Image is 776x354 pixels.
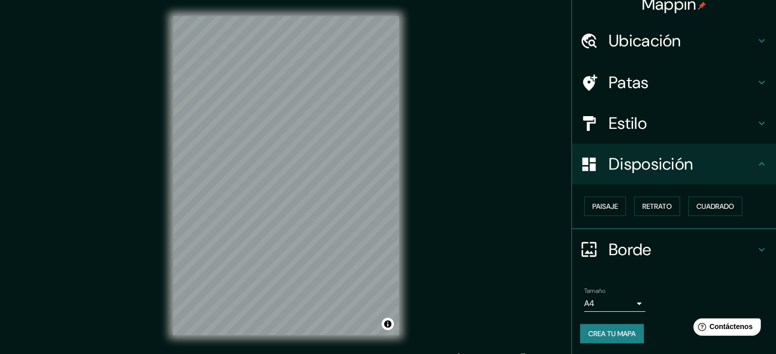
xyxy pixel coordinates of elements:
font: Ubicación [609,30,681,51]
div: A4 [584,295,645,312]
font: A4 [584,298,594,309]
div: Estilo [572,103,776,144]
div: Disposición [572,144,776,184]
button: Retrato [634,197,680,216]
font: Patas [609,72,649,93]
div: Patas [572,62,776,103]
font: Cuadrado [696,202,734,211]
font: Tamaño [584,287,605,295]
font: Estilo [609,113,647,134]
button: Cuadrado [688,197,742,216]
font: Crea tu mapa [588,329,636,338]
font: Paisaje [592,202,618,211]
button: Activar o desactivar atribución [382,318,394,330]
button: Paisaje [584,197,626,216]
div: Borde [572,229,776,270]
button: Crea tu mapa [580,324,644,343]
canvas: Mapa [173,16,399,335]
iframe: Lanzador de widgets de ayuda [685,314,765,343]
img: pin-icon.png [698,2,706,10]
font: Retrato [642,202,672,211]
font: Borde [609,239,652,260]
font: Disposición [609,153,693,175]
div: Ubicación [572,20,776,61]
